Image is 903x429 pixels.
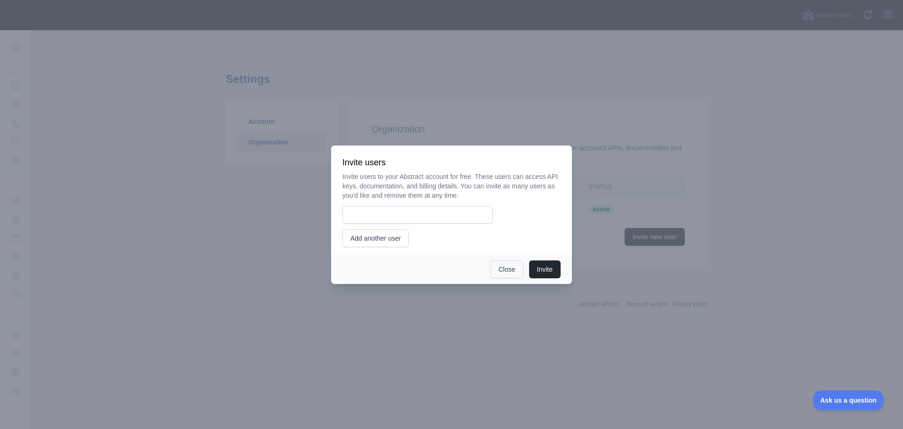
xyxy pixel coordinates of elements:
[342,229,409,247] button: Add another user
[813,390,884,410] iframe: Toggle Customer Support
[342,172,561,200] p: Invite users to your Abstract account for free. These users can access API keys, documentation, a...
[342,157,561,168] h3: Invite users
[529,260,561,278] button: Invite
[491,260,523,278] button: Close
